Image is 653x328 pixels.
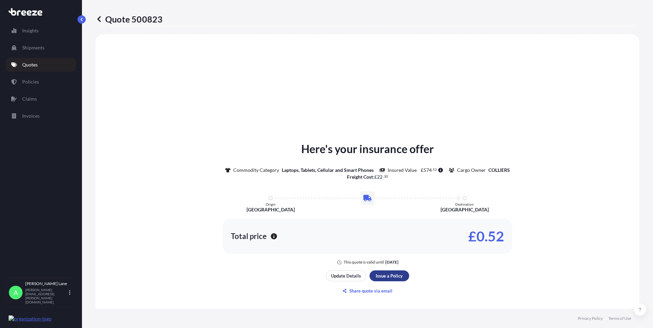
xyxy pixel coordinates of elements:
p: Origin [266,202,276,206]
button: Issue a Policy [370,270,409,281]
img: organization-logo [9,315,52,322]
p: Here's your insurance offer [301,141,434,157]
p: Invoices [22,113,40,119]
p: [GEOGRAPHIC_DATA] [441,206,489,213]
span: . [432,168,433,171]
p: Share quote via email [349,287,392,294]
p: : [347,174,388,180]
p: Quote 500823 [96,14,163,25]
a: Claims [6,92,76,106]
p: [PERSON_NAME][EMAIL_ADDRESS][PERSON_NAME][DOMAIN_NAME] [25,288,68,304]
span: 22 [377,175,383,179]
p: Commodity Category [233,167,279,174]
p: Total price [231,233,267,240]
a: Shipments [6,41,76,55]
a: Quotes [6,58,76,72]
p: [PERSON_NAME] Lane [25,281,68,286]
p: Policies [22,78,39,85]
p: Insights [22,27,39,34]
p: This quote is valid until [344,259,384,265]
b: Freight Cost [347,174,373,180]
p: £0.52 [468,231,504,242]
a: Insights [6,24,76,38]
p: Destination [455,202,474,206]
button: Share quote via email [326,285,409,296]
p: Quotes [22,61,38,68]
p: [GEOGRAPHIC_DATA] [247,206,295,213]
p: COLLIERS [488,167,510,174]
span: £ [421,168,423,173]
span: 53 [433,168,437,171]
a: Invoices [6,109,76,123]
p: Issue a Policy [376,272,403,279]
a: Policies [6,75,76,89]
button: Update Details [326,270,366,281]
p: Insured Value [388,167,417,174]
p: Cargo Owner [457,167,486,174]
p: Shipments [22,44,44,51]
p: Laptops, Tablets, Cellular and Smart Phones [282,167,374,174]
p: Update Details [331,272,361,279]
span: A [14,289,18,296]
a: Privacy Policy [578,316,603,321]
p: Claims [22,95,37,102]
span: 574 [423,168,432,173]
span: 30 [384,175,388,178]
span: £ [374,175,377,179]
a: Terms of Use [608,316,631,321]
p: [DATE] [385,259,399,265]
